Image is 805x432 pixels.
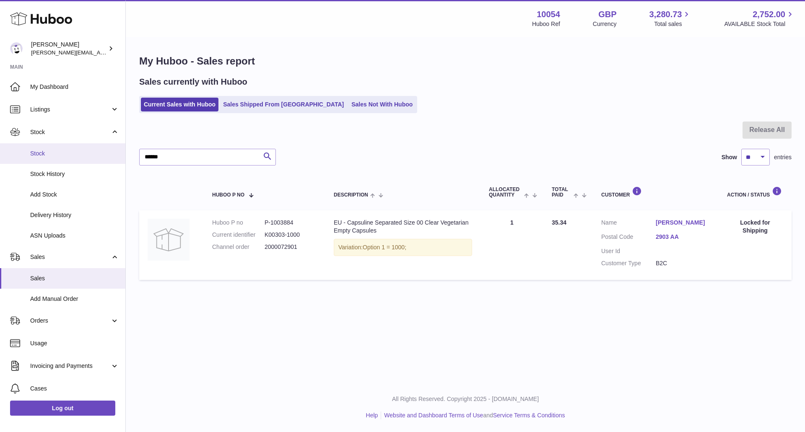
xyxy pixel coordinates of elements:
[727,186,783,198] div: Action / Status
[601,247,656,255] dt: User Id
[654,20,691,28] span: Total sales
[480,210,543,280] td: 1
[265,231,317,239] dd: K00303-1000
[384,412,483,419] a: Website and Dashboard Terms of Use
[334,239,472,256] div: Variation:
[727,219,783,235] div: Locked for Shipping
[532,20,560,28] div: Huboo Ref
[601,259,656,267] dt: Customer Type
[334,219,472,235] div: EU - Capsuline Separated Size 00 Clear Vegetarian Empty Capsules
[30,253,110,261] span: Sales
[656,259,710,267] dd: B2C
[30,211,119,219] span: Delivery History
[148,219,190,261] img: no-photo.jpg
[30,128,110,136] span: Stock
[601,219,656,229] dt: Name
[753,9,785,20] span: 2,752.00
[649,9,682,20] span: 3,280.73
[30,150,119,158] span: Stock
[537,9,560,20] strong: 10054
[10,42,23,55] img: luz@capsuline.com
[139,54,792,68] h1: My Huboo - Sales report
[30,317,110,325] span: Orders
[724,9,795,28] a: 2,752.00 AVAILABLE Stock Total
[265,219,317,227] dd: P-1003884
[30,232,119,240] span: ASN Uploads
[30,106,110,114] span: Listings
[363,244,406,251] span: Option 1 = 1000;
[30,274,119,282] span: Sales
[774,153,792,161] span: entries
[30,385,119,393] span: Cases
[489,187,522,198] span: ALLOCATED Quantity
[265,243,317,251] dd: 2000072901
[141,98,218,111] a: Current Sales with Huboo
[552,219,566,226] span: 35.34
[593,20,617,28] div: Currency
[601,233,656,243] dt: Postal Code
[30,362,110,370] span: Invoicing and Payments
[656,233,710,241] a: 2903 AA
[31,41,106,57] div: [PERSON_NAME]
[30,191,119,199] span: Add Stock
[366,412,378,419] a: Help
[493,412,565,419] a: Service Terms & Conditions
[552,187,571,198] span: Total paid
[598,9,616,20] strong: GBP
[722,153,737,161] label: Show
[139,76,247,88] h2: Sales currently with Huboo
[30,170,119,178] span: Stock History
[601,186,710,198] div: Customer
[30,83,119,91] span: My Dashboard
[212,219,265,227] dt: Huboo P no
[656,219,710,227] a: [PERSON_NAME]
[220,98,347,111] a: Sales Shipped From [GEOGRAPHIC_DATA]
[10,401,115,416] a: Log out
[212,243,265,251] dt: Channel order
[31,49,168,56] span: [PERSON_NAME][EMAIL_ADDRESS][DOMAIN_NAME]
[334,192,368,198] span: Description
[132,395,798,403] p: All Rights Reserved. Copyright 2025 - [DOMAIN_NAME]
[30,339,119,347] span: Usage
[212,192,244,198] span: Huboo P no
[649,9,692,28] a: 3,280.73 Total sales
[724,20,795,28] span: AVAILABLE Stock Total
[30,295,119,303] span: Add Manual Order
[212,231,265,239] dt: Current identifier
[348,98,415,111] a: Sales Not With Huboo
[381,411,565,419] li: and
